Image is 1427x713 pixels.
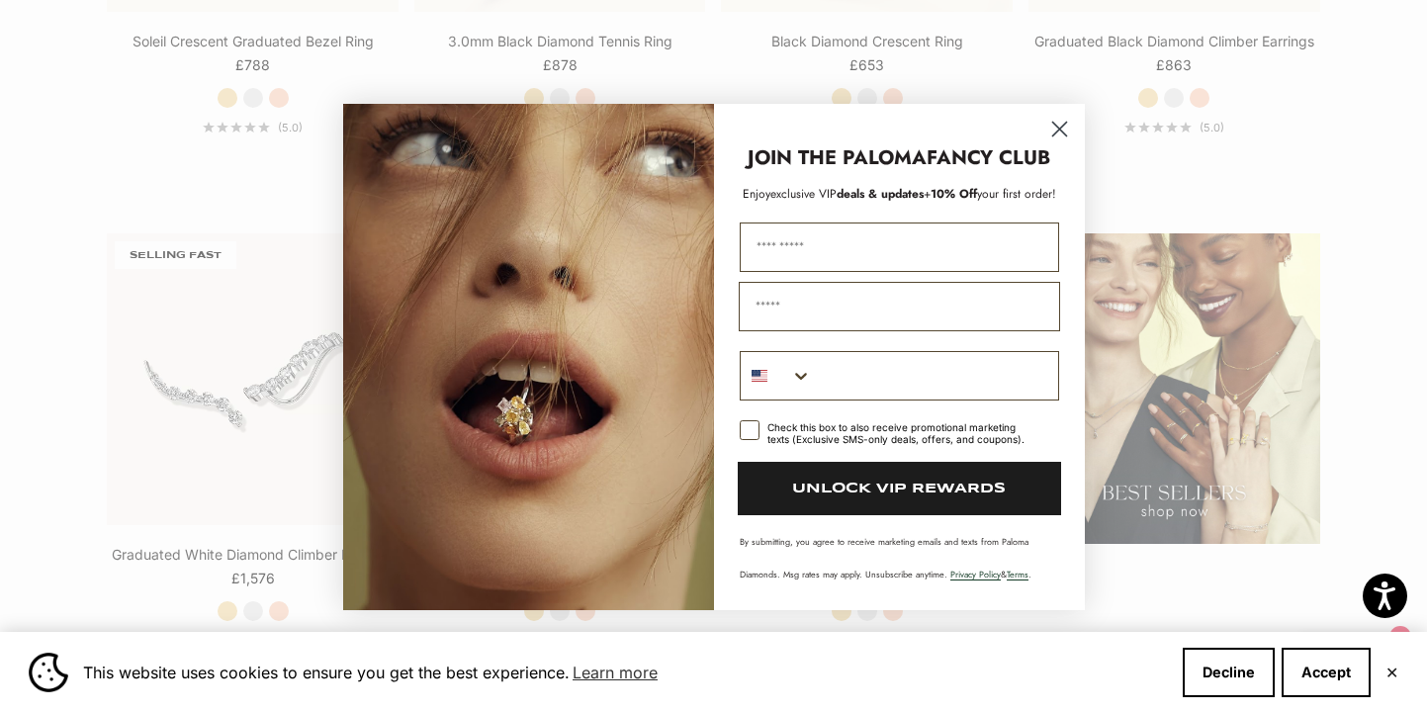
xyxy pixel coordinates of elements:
div: Check this box to also receive promotional marketing texts (Exclusive SMS-only deals, offers, and... [767,421,1035,445]
input: Email [739,282,1060,331]
button: Close [1385,667,1398,678]
strong: FANCY CLUB [927,143,1050,172]
a: Terms [1007,568,1028,580]
span: This website uses cookies to ensure you get the best experience. [83,658,1167,687]
button: UNLOCK VIP REWARDS [738,462,1061,515]
p: By submitting, you agree to receive marketing emails and texts from Paloma Diamonds. Msg rates ma... [740,535,1059,580]
strong: JOIN THE PALOMA [748,143,927,172]
button: Decline [1183,648,1275,697]
button: Search Countries [741,352,812,400]
button: Accept [1282,648,1371,697]
span: deals & updates [770,185,924,203]
img: Cookie banner [29,653,68,692]
a: Privacy Policy [950,568,1001,580]
span: Enjoy [743,185,770,203]
img: United States [752,368,767,384]
img: Loading... [343,104,714,610]
a: Learn more [570,658,661,687]
span: exclusive VIP [770,185,837,203]
span: & . [950,568,1031,580]
span: + your first order! [924,185,1056,203]
input: First Name [740,223,1059,272]
button: Close dialog [1042,112,1077,146]
span: 10% Off [931,185,977,203]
